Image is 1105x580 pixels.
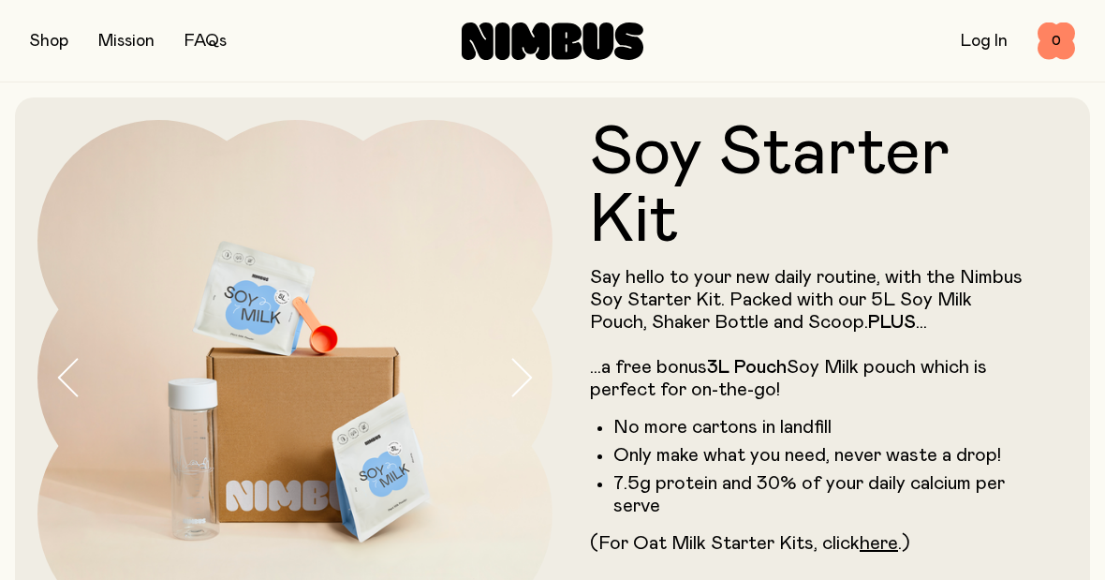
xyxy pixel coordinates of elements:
[613,416,1030,439] li: No more cartons in landfill
[613,444,1030,467] li: Only make what you need, never waste a drop!
[868,313,916,332] strong: PLUS
[590,266,1030,401] p: Say hello to your new daily routine, with the Nimbus Soy Starter Kit. Packed with our 5L Soy Milk...
[1038,22,1075,60] button: 0
[590,120,1030,255] h1: Soy Starter Kit
[898,534,910,553] span: .)
[184,33,227,50] a: FAQs
[613,472,1030,517] li: 7.5g protein and 30% of your daily calcium per serve
[734,358,787,377] strong: Pouch
[860,534,898,553] a: here
[98,33,155,50] a: Mission
[590,534,860,553] span: (For Oat Milk Starter Kits, click
[961,33,1008,50] a: Log In
[707,358,729,377] strong: 3L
